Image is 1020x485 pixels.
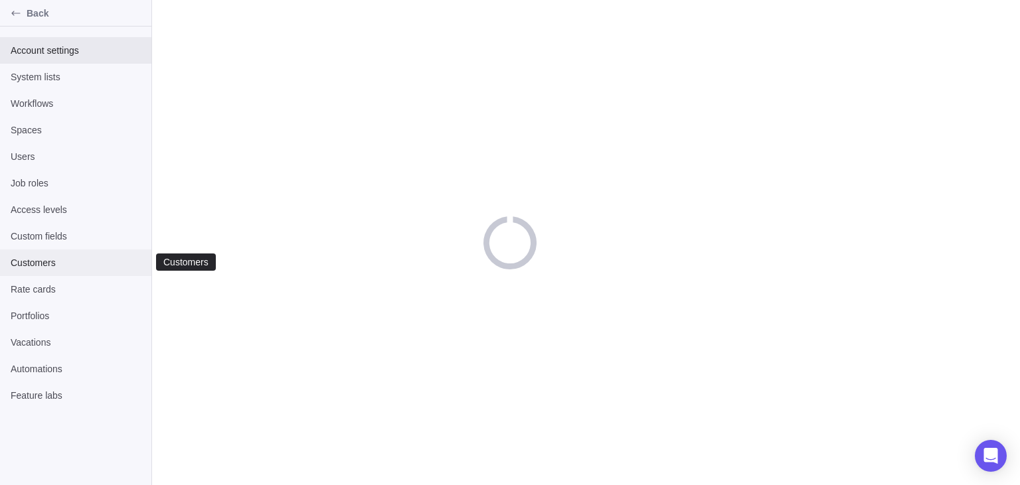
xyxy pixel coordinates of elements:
span: Account settings [11,44,141,57]
span: Vacations [11,336,141,349]
span: Portfolios [11,309,141,322]
span: Access levels [11,203,141,216]
span: Rate cards [11,283,141,296]
div: loading [483,216,537,269]
span: Workflows [11,97,141,110]
div: Customers [162,257,210,267]
span: Users [11,150,141,163]
span: Back [27,7,146,20]
span: Job roles [11,176,141,190]
span: Automations [11,362,141,376]
span: Feature labs [11,389,141,402]
span: Customers [11,256,141,269]
div: Open Intercom Messenger [975,440,1007,472]
span: Spaces [11,123,141,137]
span: System lists [11,70,141,84]
span: Custom fields [11,230,141,243]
